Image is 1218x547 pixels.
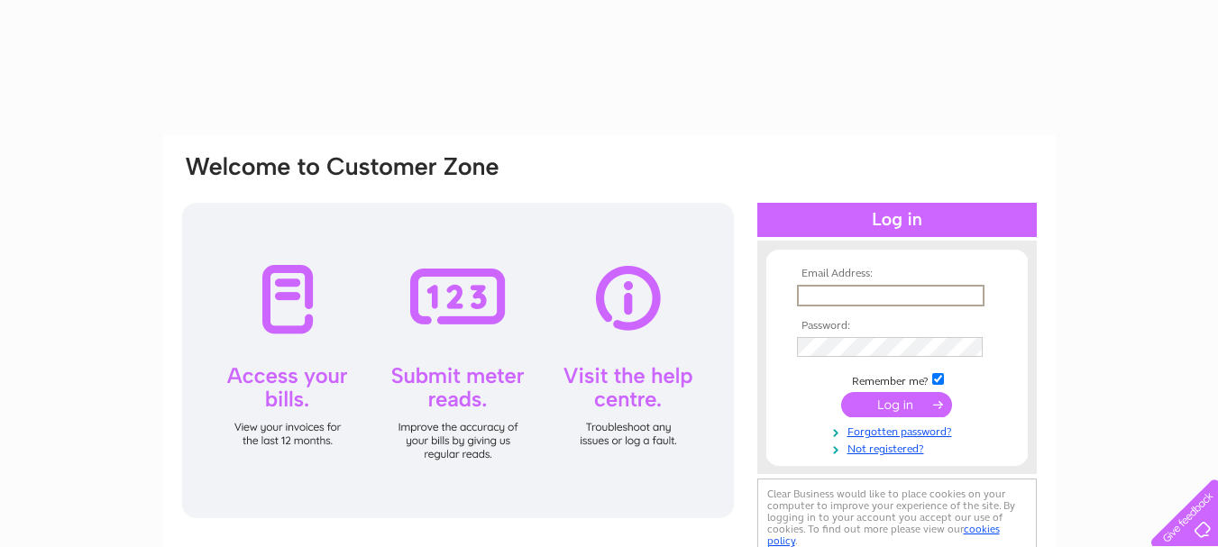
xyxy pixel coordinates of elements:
[792,268,1002,280] th: Email Address:
[792,320,1002,333] th: Password:
[841,392,952,417] input: Submit
[792,370,1002,388] td: Remember me?
[797,422,1002,439] a: Forgotten password?
[767,523,1000,547] a: cookies policy
[797,439,1002,456] a: Not registered?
